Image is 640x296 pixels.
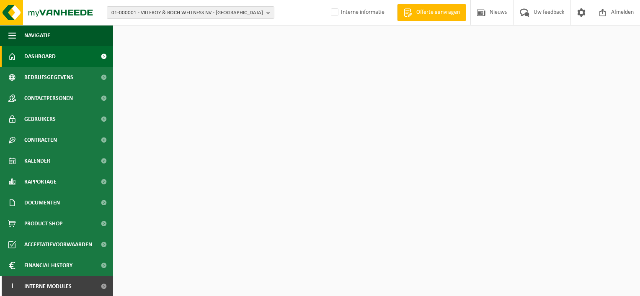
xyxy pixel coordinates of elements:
[414,8,462,17] span: Offerte aanvragen
[24,109,56,130] span: Gebruikers
[24,25,50,46] span: Navigatie
[24,255,72,276] span: Financial History
[329,6,385,19] label: Interne informatie
[24,151,50,171] span: Kalender
[24,171,57,192] span: Rapportage
[397,4,466,21] a: Offerte aanvragen
[24,213,62,234] span: Product Shop
[24,192,60,213] span: Documenten
[24,67,73,88] span: Bedrijfsgegevens
[24,234,92,255] span: Acceptatievoorwaarden
[24,130,57,151] span: Contracten
[24,46,56,67] span: Dashboard
[24,88,73,109] span: Contactpersonen
[111,7,263,19] span: 01-000001 - VILLEROY & BOCH WELLNESS NV - [GEOGRAPHIC_DATA]
[107,6,274,19] button: 01-000001 - VILLEROY & BOCH WELLNESS NV - [GEOGRAPHIC_DATA]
